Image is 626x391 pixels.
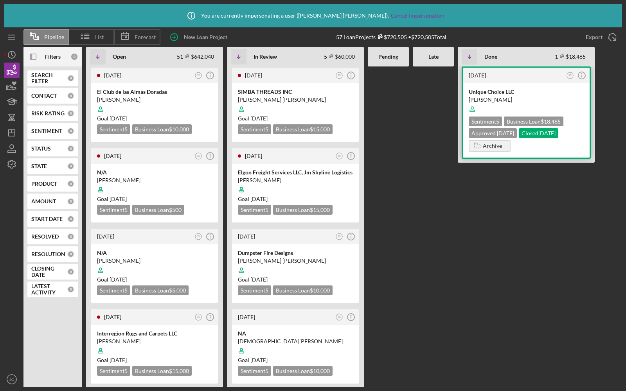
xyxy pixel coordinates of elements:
div: NA [238,330,353,337]
b: CONTACT [31,93,57,99]
a: [DATE]JSUnique Choice LLC[PERSON_NAME]Sentiment5Business Loan$18,465Approved [DATE]Closed[DATE]Ar... [462,66,591,159]
button: JS [334,231,345,242]
div: [PERSON_NAME] [238,176,353,184]
time: 2025-08-15 01:07 [104,314,121,320]
button: JS [193,231,204,242]
time: 2025-08-18 12:23 [104,72,121,79]
div: Business Loan $15,000 [132,366,192,376]
b: In Review [254,54,277,60]
text: JS [197,316,200,318]
div: Sentiment 5 [469,117,502,126]
div: 57 Loan Projects • $720,505 Total [336,34,446,40]
text: JG [9,377,14,382]
a: Cancel Impersonation [391,13,444,19]
div: Business Loan $10,000 [273,366,333,376]
button: JS [193,70,204,81]
div: 0 [67,145,74,152]
button: Export [578,29,622,45]
div: 0 [67,251,74,258]
span: Forecast [135,34,156,40]
div: 5 $60,000 [324,53,355,60]
button: JS [193,151,204,161]
time: 09/14/2025 [110,357,127,363]
span: Goal [238,195,268,202]
div: New Loan Project [184,29,227,45]
div: Interregion Rugs and Carpets LLC [97,330,212,337]
span: Goal [238,115,268,122]
a: [DATE]JSNA[DEMOGRAPHIC_DATA][PERSON_NAME]Goal [DATE]Sentiment5Business Loan$10,000 [231,308,360,385]
div: Business Loan $15,000 [273,124,333,134]
div: Unique Choice LLC [469,88,584,96]
time: 06/18/2025 [250,357,268,363]
div: 0 [67,163,74,170]
time: 09/09/2025 [110,115,127,122]
button: JS [334,151,345,161]
b: RESOLUTION [31,251,65,257]
b: Done [484,54,497,60]
div: 0 [67,180,74,187]
b: LATEST ACTIVITY [31,283,67,296]
div: 0 [67,268,74,275]
div: Approved [DATE] [469,128,517,138]
div: [PERSON_NAME] [97,257,212,265]
div: Sentiment 5 [97,205,130,215]
div: Sentiment 5 [238,366,271,376]
div: Sentiment 5 [238,124,271,134]
time: 09/14/2025 [110,276,127,283]
div: 0 [67,233,74,240]
div: Sentiment 5 [97,366,130,376]
time: 06/20/2025 [250,195,268,202]
div: Archive [483,140,502,152]
div: 1 $18,465 [555,53,586,60]
span: Goal [97,357,127,363]
b: CLOSING DATE [31,265,67,278]
div: 0 [67,75,74,82]
b: START DATE [31,216,63,222]
b: STATE [31,163,47,169]
a: [DATE]JSDumpster Fire Designs[PERSON_NAME] [PERSON_NAME]Goal [DATE]Sentiment5Business Loan$10,000 [231,228,360,304]
time: 07/05/2025 [250,276,268,283]
button: New Loan Project [164,29,235,45]
button: JS [193,312,204,323]
span: Goal [97,115,127,122]
time: 06/02/2025 [250,115,268,122]
div: Business Loan $500 [132,205,184,215]
div: 0 [67,286,74,293]
div: Business Loan $10,000 [273,285,333,295]
div: Export [586,29,603,45]
div: [PERSON_NAME] [97,96,212,104]
button: JS [334,70,345,81]
div: 51 $642,040 [177,53,214,60]
div: 0 [67,198,74,205]
time: 09/15/2025 [110,195,127,202]
time: 2025-07-29 03:29 [245,72,262,79]
div: You are currently impersonating a user ( [PERSON_NAME] [PERSON_NAME] ). [182,6,444,25]
text: JS [338,154,341,157]
b: Open [113,54,126,60]
div: N/A [97,169,212,176]
time: 2025-08-16 20:32 [104,152,121,159]
time: 2025-06-05 01:12 [238,233,255,240]
text: JS [568,74,572,77]
span: Goal [238,276,268,283]
span: Goal [97,195,127,202]
b: RESOLVED [31,233,59,240]
b: PRODUCT [31,181,57,187]
div: [PERSON_NAME] [469,96,584,104]
time: 2025-05-19 19:52 [238,314,255,320]
div: Closed [DATE] [519,128,558,138]
b: STATUS [31,145,51,152]
div: [PERSON_NAME] [PERSON_NAME] [238,257,353,265]
a: [DATE]JSInterregion Rugs and Carpets LLC[PERSON_NAME]Goal [DATE]Sentiment5Business Loan$15,000 [90,308,219,385]
div: Sentiment 5 [238,285,271,295]
text: JS [197,74,200,77]
b: SEARCH FILTER [31,72,67,84]
div: [PERSON_NAME] [97,176,212,184]
div: Business Loan $5,000 [132,285,189,295]
a: [DATE]JSN/A[PERSON_NAME]Goal [DATE]Sentiment5Business Loan$500 [90,147,219,224]
div: Sentiment 5 [238,205,271,215]
button: Archive [469,140,511,152]
div: 0 [67,110,74,117]
a: [DATE]JSSIMBA THREADS INC[PERSON_NAME] [PERSON_NAME]Goal [DATE]Sentiment5Business Loan$15,000 [231,66,360,143]
b: RISK RATING [31,110,65,117]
